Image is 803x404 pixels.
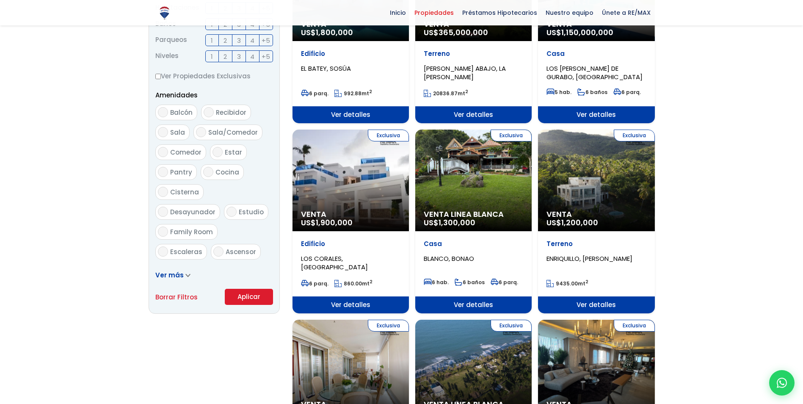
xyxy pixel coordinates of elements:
[561,27,613,38] span: 1,150,000,000
[415,106,532,123] span: Ver detalles
[224,35,227,46] span: 2
[170,128,185,137] span: Sala
[410,6,458,19] span: Propiedades
[538,106,654,123] span: Ver detalles
[415,296,532,313] span: Ver detalles
[155,90,273,100] p: Amenidades
[170,188,199,196] span: Cisterna
[546,240,646,248] p: Terreno
[491,320,532,332] span: Exclusiva
[158,167,168,177] input: Pantry
[614,320,655,332] span: Exclusiva
[203,167,213,177] input: Cocina
[439,217,475,228] span: 1,300,000
[170,227,213,236] span: Family Room
[301,27,353,38] span: US$
[158,127,168,137] input: Sala
[208,128,258,137] span: Sala/Comedor
[301,64,351,73] span: EL BATEY, SOSÚA
[334,280,373,287] span: mt
[424,64,506,81] span: [PERSON_NAME] ABAJO, LA [PERSON_NAME]
[170,168,192,177] span: Pantry
[546,254,632,263] span: ENRIQUILLO, [PERSON_NAME]
[158,246,168,257] input: Escaleras
[598,6,655,19] span: Únete a RE/MAX
[424,240,523,248] p: Casa
[155,34,187,46] span: Parqueos
[158,147,168,157] input: Comedor
[424,50,523,58] p: Terreno
[546,64,643,81] span: LOS [PERSON_NAME] DE GURABO, [GEOGRAPHIC_DATA]
[556,280,578,287] span: 9435.00
[546,50,646,58] p: Casa
[226,247,256,256] span: Ascensor
[424,210,523,219] span: Venta Linea Blanca
[157,6,172,20] img: Logo de REMAX
[614,130,655,141] span: Exclusiva
[585,279,588,285] sup: 2
[293,296,409,313] span: Ver detalles
[301,217,353,228] span: US$
[158,207,168,217] input: Desayunador
[158,227,168,237] input: Family Room
[211,51,213,62] span: 1
[224,51,227,62] span: 2
[301,254,368,271] span: LOS CORALES, [GEOGRAPHIC_DATA]
[293,130,409,313] a: Exclusiva Venta US$1,900,000 Edificio LOS CORALES, [GEOGRAPHIC_DATA] 6 parq. 860.00mt2 Ver detalles
[237,35,241,46] span: 3
[368,320,409,332] span: Exclusiva
[344,280,362,287] span: 860.00
[225,289,273,305] button: Aplicar
[262,51,270,62] span: +5
[491,279,518,286] span: 6 parq.
[158,107,168,117] input: Balcón
[424,279,449,286] span: 6 hab.
[334,90,372,97] span: mt
[155,271,184,279] span: Ver más
[546,217,598,228] span: US$
[204,107,214,117] input: Recibidor
[155,74,161,79] input: Ver Propiedades Exclusivas
[293,106,409,123] span: Ver detalles
[212,147,223,157] input: Estar
[424,254,474,263] span: BLANCO, BONAO
[491,130,532,141] span: Exclusiva
[439,27,488,38] span: 365,000,000
[225,148,242,157] span: Estar
[301,240,400,248] p: Edificio
[561,217,598,228] span: 1,200,000
[546,210,646,219] span: Venta
[262,35,270,46] span: +5
[455,279,485,286] span: 6 baños
[344,90,361,97] span: 992.88
[170,108,193,117] span: Balcón
[433,90,458,97] span: 20836.87
[170,208,215,216] span: Desayunador
[158,187,168,197] input: Cisterna
[237,51,241,62] span: 3
[170,247,202,256] span: Escaleras
[465,89,468,95] sup: 2
[216,108,246,117] span: Recibidor
[316,217,353,228] span: 1,900,000
[541,6,598,19] span: Nuestro equipo
[546,89,571,96] span: 5 hab.
[155,271,190,279] a: Ver más
[538,130,654,313] a: Exclusiva Venta US$1,200,000 Terreno ENRIQUILLO, [PERSON_NAME] 9435.00mt2 Ver detalles
[538,296,654,313] span: Ver detalles
[155,292,198,302] a: Borrar Filtros
[155,71,273,81] label: Ver Propiedades Exclusivas
[316,27,353,38] span: 1,800,000
[215,168,239,177] span: Cocina
[250,51,254,62] span: 4
[370,279,373,285] sup: 2
[301,280,328,287] span: 6 parq.
[301,90,328,97] span: 6 parq.
[613,89,641,96] span: 6 parq.
[424,27,488,38] span: US$
[424,217,475,228] span: US$
[368,130,409,141] span: Exclusiva
[226,207,237,217] input: Estudio
[301,50,400,58] p: Edificio
[301,210,400,219] span: Venta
